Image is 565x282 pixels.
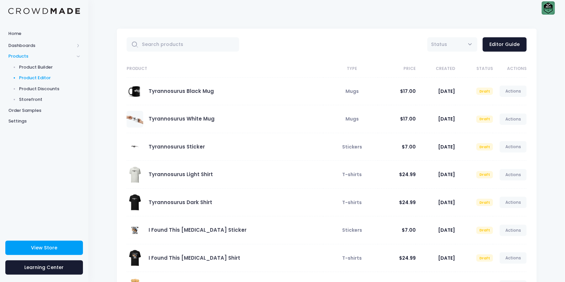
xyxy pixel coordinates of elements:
th: Product: activate to sort column ascending [127,60,323,78]
span: T-shirts [342,171,362,178]
span: Draft [476,227,493,234]
span: $7.00 [402,227,416,233]
span: Product Editor [19,75,80,81]
span: T-shirts [342,255,362,261]
span: [DATE] [438,227,455,233]
span: [DATE] [438,199,455,206]
span: Learning Center [25,264,64,271]
a: Actions [500,169,527,180]
span: Draft [476,254,493,262]
span: Draft [476,143,493,150]
span: [DATE] [438,143,455,150]
th: Status: activate to sort column ascending [455,60,493,78]
a: Tyrannosurus Black Mug [149,88,214,95]
span: View Store [31,244,57,251]
a: Tyrannosurus Sticker [149,143,205,150]
span: Dashboards [8,42,74,49]
a: Tyrannosurus Light Shirt [149,171,213,178]
span: $24.99 [399,171,416,178]
span: $24.99 [399,255,416,261]
th: Actions: activate to sort column ascending [493,60,527,78]
span: Stickers [342,227,362,233]
a: Actions [500,252,527,264]
span: $7.00 [402,143,416,150]
a: Actions [500,141,527,152]
span: Stickers [342,143,362,150]
span: $24.99 [399,199,416,206]
th: Type: activate to sort column ascending [323,60,378,78]
span: Mugs [345,116,359,122]
a: Actions [500,114,527,125]
th: Created: activate to sort column ascending [416,60,455,78]
span: Order Samples [8,107,80,114]
a: I Found This [MEDICAL_DATA] Sticker [149,226,247,233]
span: [DATE] [438,255,455,261]
img: Logo [8,8,80,14]
input: Search products [127,37,240,52]
a: Learning Center [5,260,83,275]
span: T-shirts [342,199,362,206]
a: Actions [500,197,527,208]
span: [DATE] [438,88,455,95]
span: Draft [476,199,493,206]
span: Status [431,41,447,48]
span: Products [8,53,74,60]
span: Home [8,30,80,37]
a: Actions [500,225,527,236]
a: View Store [5,241,83,255]
span: [DATE] [438,171,455,178]
span: Product Builder [19,64,80,71]
span: Settings [8,118,80,125]
span: Draft [476,88,493,95]
span: Storefront [19,96,80,103]
span: $17.00 [400,116,416,122]
span: $17.00 [400,88,416,95]
span: Draft [476,116,493,123]
span: [DATE] [438,116,455,122]
a: I Found This [MEDICAL_DATA] Shirt [149,254,240,261]
a: Actions [500,86,527,97]
a: Tyrannosurus Dark Shirt [149,199,212,206]
th: Price: activate to sort column ascending [378,60,416,78]
a: Tyrannosurus White Mug [149,115,215,122]
a: Editor Guide [483,37,527,52]
img: User [542,1,555,15]
span: Product Discounts [19,86,80,92]
span: Status [427,37,477,52]
span: Mugs [345,88,359,95]
span: Draft [476,171,493,178]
